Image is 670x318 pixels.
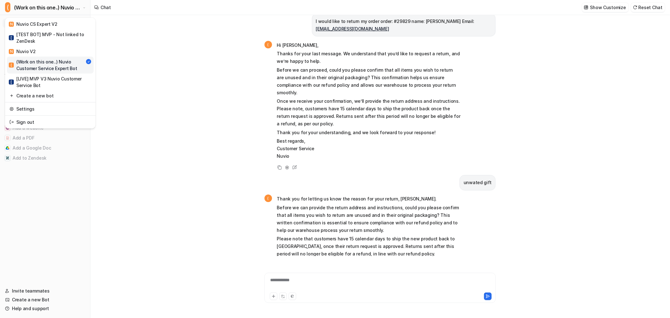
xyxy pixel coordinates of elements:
[9,22,14,27] span: N
[9,63,14,68] span: (
[9,119,14,125] img: reset
[9,75,92,89] div: [LIVE] MVP V3 Nuvio Customer Service Bot
[9,92,14,99] img: reset
[5,18,95,129] div: ((Work on this one..) Nuvio Customer Service Expert Bot
[9,31,92,44] div: [TEST BOT] MVP - Not linked to ZenDesk
[7,104,94,114] a: Settings
[14,3,81,12] span: (Work on this one..) Nuvio Customer Service Expert Bot
[9,49,14,54] span: N
[9,21,57,27] div: Nuvio CS Expert V2
[9,106,14,112] img: reset
[9,58,85,72] div: (Work on this one..) Nuvio Customer Service Expert Bot
[7,117,94,127] a: Sign out
[9,48,36,55] div: Nuvio V2
[5,2,10,12] span: (
[7,90,94,101] a: Create a new bot
[9,35,14,40] span: [
[9,79,14,85] span: [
